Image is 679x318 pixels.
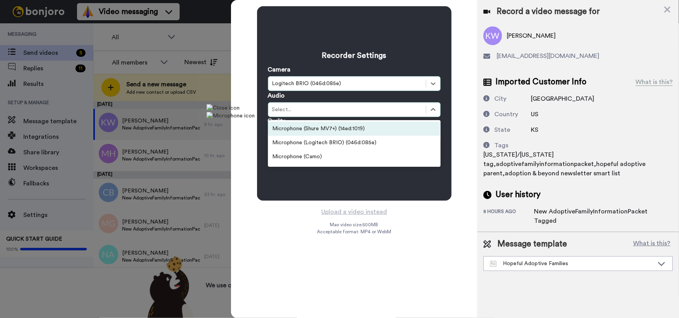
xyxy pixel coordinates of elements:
div: Microphone (Shure MV7+) (14ed:1019) [268,122,441,136]
div: 8 hours ago [483,208,534,225]
span: User history [495,189,541,201]
div: Country [494,110,518,119]
div: Default - Microphone (Shure MV7+) (14ed:1019) [268,164,441,178]
span: Acceptable format: MP4 or WebM [317,229,391,235]
img: Microphone icon [206,112,255,120]
span: Message template [497,238,567,250]
img: Message-temps.svg [490,261,497,267]
span: Max video size: 500 MB [330,222,378,228]
img: Close icon [206,104,240,112]
div: What is this? [635,77,673,87]
span: KS [531,127,538,133]
div: New AdoptiveFamilyInformationPacket Tagged [534,207,658,225]
h3: Recorder Settings [268,50,441,61]
div: City [494,94,506,103]
div: Tags [494,141,508,150]
span: Imported Customer Info [495,76,586,88]
div: Microphone (Logitech BRIO) (046d:085e) [268,136,441,150]
div: Microphone (Camo) [268,150,441,164]
label: Audio [268,91,285,100]
label: Quality [268,117,285,125]
div: Select... [272,106,422,114]
div: State [494,125,510,135]
div: Hopeful Adoptive Families [490,260,654,267]
div: Logitech BRIO (046d:085e) [272,80,422,87]
button: Upload a video instead [319,207,389,217]
label: Camera [268,65,291,74]
span: [US_STATE]/[US_STATE] tag,adoptivefamilyinformationpacket,hopeful adoptive parent,adoption & beyo... [483,152,646,176]
span: [EMAIL_ADDRESS][DOMAIN_NAME] [497,51,599,61]
span: US [531,111,538,117]
button: What is this? [631,238,673,250]
span: [GEOGRAPHIC_DATA] [531,96,594,102]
